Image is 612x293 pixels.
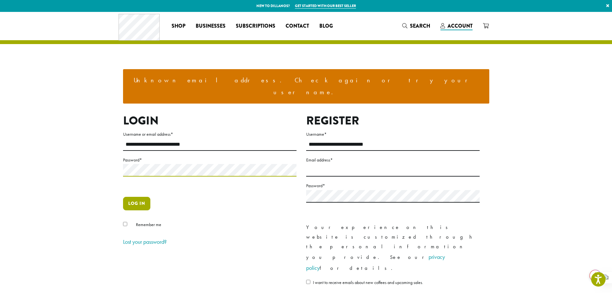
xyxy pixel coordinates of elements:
a: Search [397,21,435,31]
a: privacy policy [306,253,445,271]
span: Account [448,22,473,30]
h2: Register [306,114,480,128]
li: Unknown email address. Check again or try your username. [128,74,484,98]
p: Your experience on this website is customized through the personal information you provide. See o... [306,223,480,273]
span: Remember me [136,222,161,227]
span: Blog [319,22,333,30]
a: Get started with our best seller [295,3,356,9]
a: Lost your password? [123,238,167,245]
label: Username [306,130,480,138]
a: Shop [166,21,191,31]
span: Subscriptions [236,22,275,30]
label: Username or email address [123,130,297,138]
label: Password [306,182,480,190]
h2: Login [123,114,297,128]
input: I want to receive emails about new coffees and upcoming sales. [306,280,310,284]
span: Contact [286,22,309,30]
label: Password [123,156,297,164]
label: Email address [306,156,480,164]
button: Log in [123,197,150,210]
span: Search [410,22,430,30]
span: Businesses [196,22,226,30]
span: I want to receive emails about new coffees and upcoming sales. [313,279,423,285]
span: Shop [172,22,185,30]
